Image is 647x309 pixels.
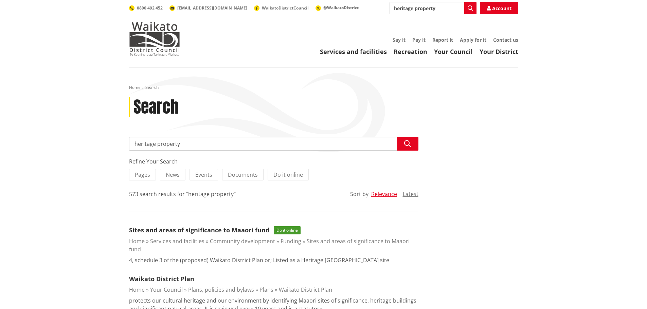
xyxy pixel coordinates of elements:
a: WaikatoDistrictCouncil [254,5,309,11]
a: Services and facilities [150,237,204,245]
h1: Search [133,97,179,117]
div: Sort by [350,190,369,198]
span: News [166,171,180,178]
a: Apply for it [460,37,486,43]
a: Community development [210,237,275,245]
a: @WaikatoDistrict [316,5,359,11]
span: WaikatoDistrictCouncil [262,5,309,11]
span: 0800 492 452 [137,5,163,11]
a: Account [480,2,518,14]
a: Pay it [412,37,426,43]
a: Say it [393,37,406,43]
a: Report it [432,37,453,43]
a: Your Council [150,286,183,293]
a: Contact us [493,37,518,43]
span: Do it online [273,171,303,178]
a: Services and facilities [320,47,387,56]
a: Recreation [394,47,427,56]
a: Home [129,237,145,245]
span: @WaikatoDistrict [323,5,359,11]
a: Plans [259,286,273,293]
a: 0800 492 452 [129,5,163,11]
a: Your District [480,47,518,56]
span: Documents [228,171,258,178]
a: Sites and areas of significance to Maaori fund [129,237,410,253]
a: [EMAIL_ADDRESS][DOMAIN_NAME] [169,5,247,11]
span: Pages [135,171,150,178]
span: Search [145,84,159,90]
p: 4, schedule 3 of the (proposed) Waikato District Plan or; Listed as a Heritage [GEOGRAPHIC_DATA] ... [129,256,389,264]
a: Home [129,84,141,90]
input: Search input [390,2,477,14]
span: Do it online [274,226,301,234]
span: [EMAIL_ADDRESS][DOMAIN_NAME] [177,5,247,11]
div: 573 search results for "heritage property" [129,190,236,198]
button: Latest [403,191,418,197]
nav: breadcrumb [129,85,518,91]
a: Funding [281,237,301,245]
a: Plans, policies and bylaws [188,286,254,293]
a: Sites and areas of significance to Maaori fund [129,226,269,234]
span: Events [195,171,212,178]
input: Search input [129,137,418,151]
div: Refine Your Search [129,157,418,166]
button: Relevance [371,191,397,197]
img: Waikato District Council - Te Kaunihera aa Takiwaa o Waikato [129,22,180,56]
a: Waikato District Plan [279,286,332,293]
a: Your Council [434,47,473,56]
a: Waikato District Plan [129,275,194,283]
a: Home [129,286,145,293]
